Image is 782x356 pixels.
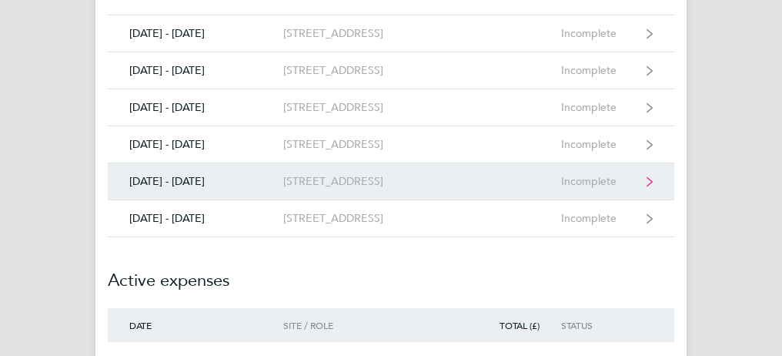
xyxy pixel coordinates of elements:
div: Incomplete [561,27,640,40]
div: Total (£) [487,320,561,331]
div: [STREET_ADDRESS] [283,64,430,77]
div: [DATE] - [DATE] [108,175,283,188]
a: [DATE] - [DATE][STREET_ADDRESS]Incomplete [108,163,674,200]
div: [DATE] - [DATE] [108,212,283,225]
div: Site / Role [283,320,430,331]
div: [STREET_ADDRESS] [283,212,430,225]
div: Status [561,320,640,331]
div: [DATE] - [DATE] [108,138,283,151]
div: Incomplete [561,212,640,225]
div: [STREET_ADDRESS] [283,101,430,114]
div: [DATE] - [DATE] [108,64,283,77]
a: [DATE] - [DATE][STREET_ADDRESS]Incomplete [108,15,674,52]
div: [STREET_ADDRESS] [283,27,430,40]
div: Incomplete [561,101,640,114]
div: Incomplete [561,138,640,151]
a: [DATE] - [DATE][STREET_ADDRESS]Incomplete [108,89,674,126]
div: [DATE] - [DATE] [108,27,283,40]
div: [STREET_ADDRESS] [283,175,430,188]
div: Date [108,320,283,331]
a: [DATE] - [DATE][STREET_ADDRESS]Incomplete [108,126,674,163]
a: [DATE] - [DATE][STREET_ADDRESS]Incomplete [108,52,674,89]
div: Incomplete [561,64,640,77]
div: [STREET_ADDRESS] [283,138,430,151]
div: Incomplete [561,175,640,188]
h2: Active expenses [108,237,674,308]
div: [DATE] - [DATE] [108,101,283,114]
a: [DATE] - [DATE][STREET_ADDRESS]Incomplete [108,200,674,237]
